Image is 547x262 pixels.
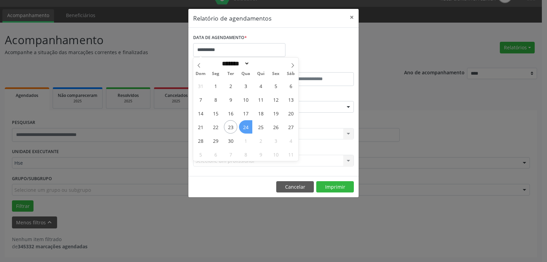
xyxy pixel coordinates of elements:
span: Setembro 9, 2025 [224,93,237,106]
span: Outubro 6, 2025 [209,148,222,161]
span: Setembro 1, 2025 [209,79,222,92]
span: Setembro 17, 2025 [239,107,252,120]
span: Outubro 1, 2025 [239,134,252,147]
span: Setembro 27, 2025 [284,120,297,134]
span: Setembro 4, 2025 [254,79,267,92]
span: Outubro 3, 2025 [269,134,282,147]
span: Setembro 7, 2025 [194,93,207,106]
span: Setembro 19, 2025 [269,107,282,120]
span: Setembro 26, 2025 [269,120,282,134]
span: Setembro 29, 2025 [209,134,222,147]
span: Setembro 8, 2025 [209,93,222,106]
span: Outubro 4, 2025 [284,134,297,147]
span: Qui [253,72,268,76]
span: Outubro 9, 2025 [254,148,267,161]
span: Setembro 2, 2025 [224,79,237,92]
span: Outubro 8, 2025 [239,148,252,161]
span: Setembro 14, 2025 [194,107,207,120]
span: Setembro 10, 2025 [239,93,252,106]
span: Agosto 31, 2025 [194,79,207,92]
span: Outubro 5, 2025 [194,148,207,161]
span: Setembro 18, 2025 [254,107,267,120]
span: Setembro 23, 2025 [224,120,237,134]
span: Setembro 5, 2025 [269,79,282,92]
span: Sex [268,72,283,76]
label: ATÉ [275,62,354,72]
input: Year [250,60,272,67]
span: Setembro 16, 2025 [224,107,237,120]
span: Setembro 24, 2025 [239,120,252,134]
span: Outubro 2, 2025 [254,134,267,147]
span: Qua [238,72,253,76]
span: Dom [193,72,208,76]
span: Seg [208,72,223,76]
span: Setembro 21, 2025 [194,120,207,134]
span: Setembro 25, 2025 [254,120,267,134]
span: Setembro 12, 2025 [269,93,282,106]
button: Close [345,9,359,26]
span: Outubro 11, 2025 [284,148,297,161]
span: Setembro 20, 2025 [284,107,297,120]
span: Setembro 30, 2025 [224,134,237,147]
h5: Relatório de agendamentos [193,14,271,23]
span: Setembro 15, 2025 [209,107,222,120]
button: Imprimir [316,181,354,193]
label: DATA DE AGENDAMENTO [193,33,247,43]
span: Setembro 11, 2025 [254,93,267,106]
span: Setembro 13, 2025 [284,93,297,106]
span: Ter [223,72,238,76]
span: Setembro 28, 2025 [194,134,207,147]
span: Setembro 3, 2025 [239,79,252,92]
button: Cancelar [276,181,314,193]
span: Sáb [283,72,298,76]
select: Month [219,60,250,67]
span: Outubro 7, 2025 [224,148,237,161]
span: Outubro 10, 2025 [269,148,282,161]
span: Setembro 22, 2025 [209,120,222,134]
span: Setembro 6, 2025 [284,79,297,92]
